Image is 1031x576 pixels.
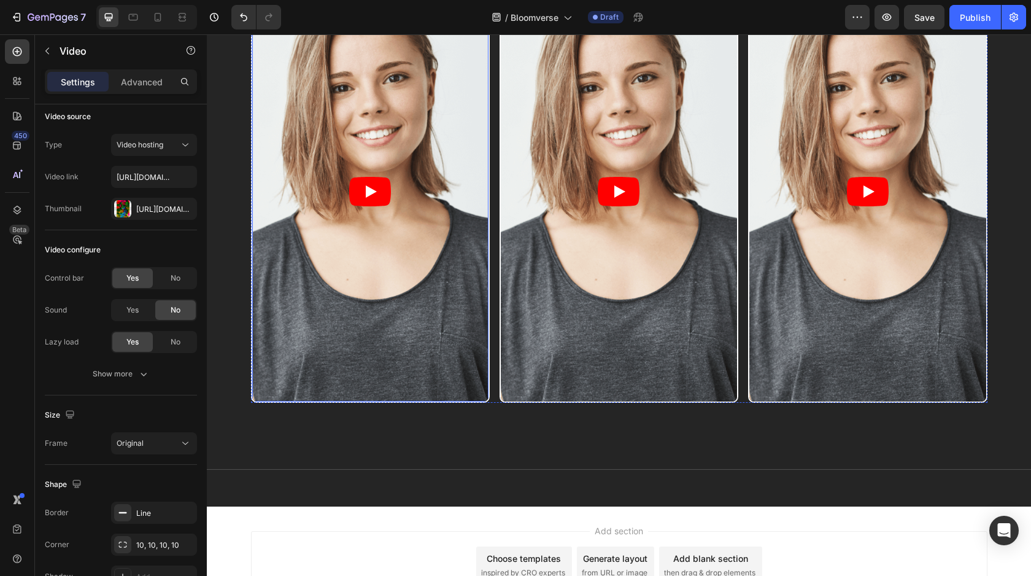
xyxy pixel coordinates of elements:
[45,203,82,214] div: Thumbnail
[136,540,194,551] div: 10, 10, 10, 10
[121,76,163,88] p: Advanced
[136,204,194,215] div: [URL][DOMAIN_NAME]
[5,5,91,29] button: 7
[600,12,619,23] span: Draft
[45,244,101,255] div: Video configure
[80,10,86,25] p: 7
[9,225,29,235] div: Beta
[280,518,354,531] div: Choose templates
[207,34,1031,576] iframe: Design area
[640,142,682,172] button: Play
[376,518,441,531] div: Generate layout
[391,142,433,172] button: Play
[375,533,441,544] span: from URL or image
[45,438,68,449] div: Frame
[274,533,358,544] span: inspired by CRO experts
[914,12,935,23] span: Save
[45,477,84,493] div: Shape
[45,273,84,284] div: Control bar
[117,140,163,149] span: Video hosting
[45,305,67,316] div: Sound
[93,368,150,380] div: Show more
[111,166,197,188] input: Insert video url here
[126,273,139,284] span: Yes
[111,134,197,156] button: Video hosting
[171,305,180,316] span: No
[45,171,79,182] div: Video link
[45,507,69,518] div: Border
[505,11,508,24] span: /
[60,44,164,58] p: Video
[989,516,1019,545] div: Open Intercom Messenger
[960,11,990,24] div: Publish
[45,337,79,348] div: Lazy load
[136,508,194,519] div: Line
[383,490,441,503] span: Add section
[61,76,95,88] p: Settings
[45,139,62,150] div: Type
[117,438,144,448] span: Original
[904,5,944,29] button: Save
[45,111,91,122] div: Video source
[126,337,139,348] span: Yes
[457,533,549,544] span: then drag & drop elements
[171,273,180,284] span: No
[126,305,139,316] span: Yes
[511,11,558,24] span: Bloomverse
[466,518,541,531] div: Add blank section
[949,5,1001,29] button: Publish
[171,337,180,348] span: No
[45,539,69,550] div: Corner
[45,407,77,424] div: Size
[45,363,197,385] button: Show more
[231,5,281,29] div: Undo/Redo
[111,432,197,454] button: Original
[12,131,29,141] div: 450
